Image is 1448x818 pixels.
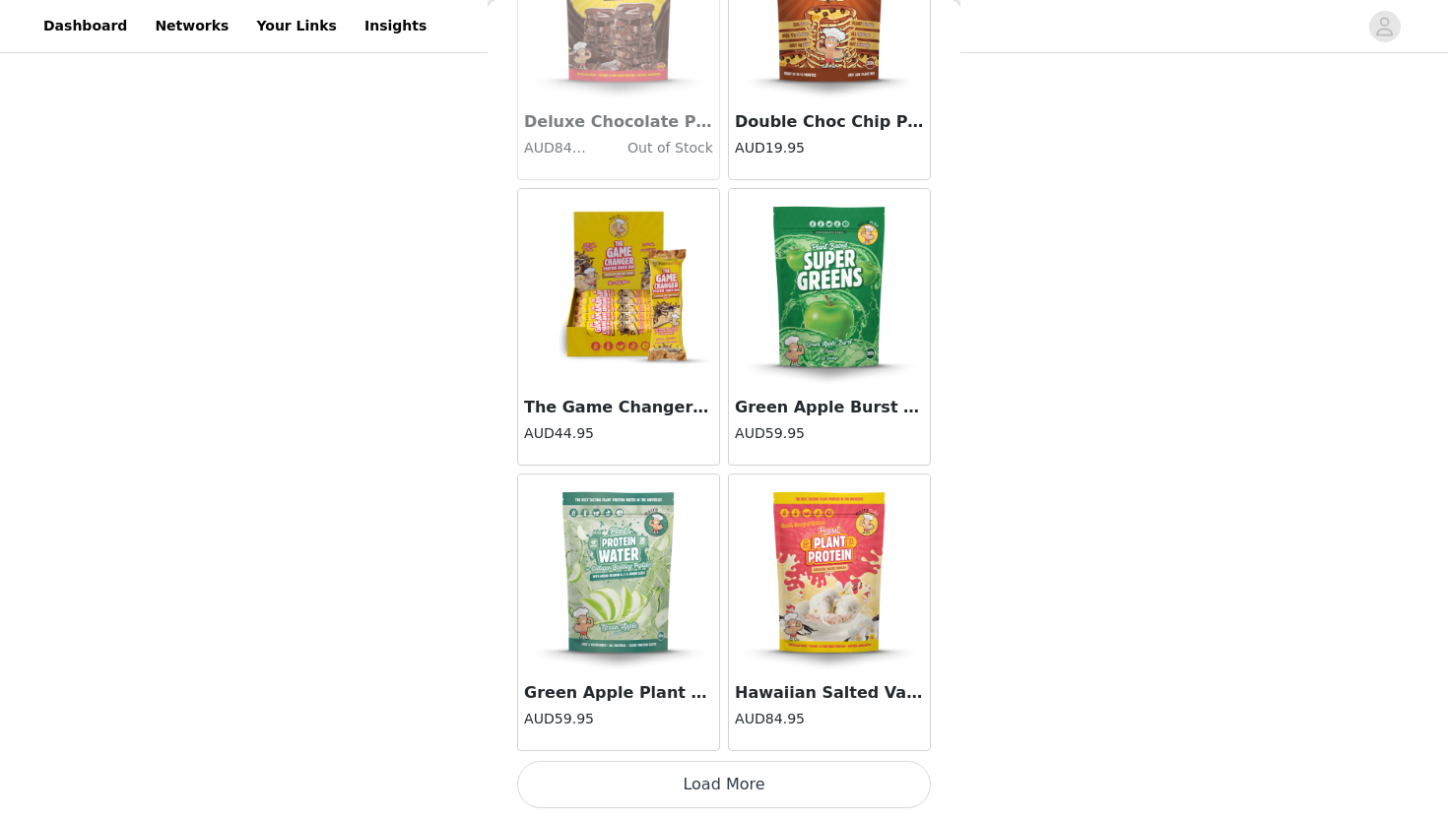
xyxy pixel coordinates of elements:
h3: Deluxe Chocolate Premium Almond Protein (800g Bag) [524,110,713,134]
button: Load More [517,761,931,808]
h4: AUD84.95 [524,138,587,158]
h3: Green Apple Plant Protein Water (300g Bag) [524,681,713,705]
img: Hawaiian Salted Vanilla Peanut Butter Protein (1kg Bag) [731,474,928,671]
h4: AUD59.95 [735,423,924,444]
div: avatar [1375,11,1394,42]
a: Insights [353,4,438,48]
h4: AUD84.95 [735,709,924,729]
img: The Game Changer Protein Bar (Box of 12 x 45g) [520,189,717,386]
img: Green Apple Burst Super Greens (300g Bag) [731,189,928,386]
h4: AUD59.95 [524,709,713,729]
h3: Green Apple Burst Super Greens (300g Bag) [735,396,924,419]
a: Your Links [244,4,349,48]
h4: AUD44.95 [524,423,713,444]
h3: Hawaiian Salted Vanilla Peanut Butter Protein (1kg Bag) [735,681,924,705]
h3: Double Choc Chip Pancake Baking Mix (250g Bag) [735,110,924,134]
a: Dashboard [32,4,139,48]
h3: The Game Changer Protein Bar (Box of 12 x 45g) [524,396,713,419]
img: Green Apple Plant Protein Water (300g Bag) [520,474,717,671]
h4: Out of Stock [587,138,713,158]
h4: AUD19.95 [735,138,924,158]
a: Networks [143,4,240,48]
